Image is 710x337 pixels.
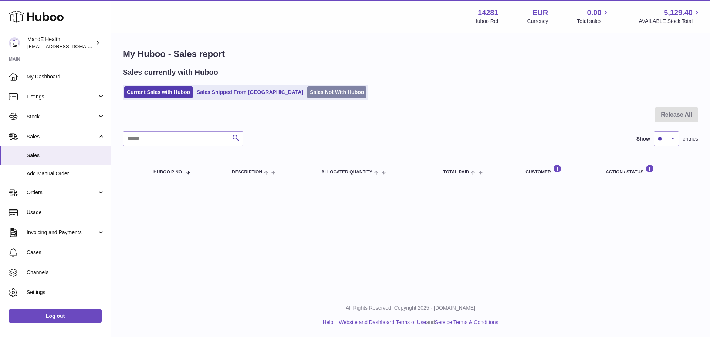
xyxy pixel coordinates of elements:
div: Action / Status [606,165,691,175]
span: Description [232,170,262,175]
span: Orders [27,189,97,196]
a: Log out [9,309,102,323]
a: 0.00 Total sales [577,8,610,25]
a: 5,129.40 AVAILABLE Stock Total [639,8,701,25]
span: Sales [27,152,105,159]
a: Help [323,319,334,325]
div: MandE Health [27,36,94,50]
li: and [336,319,498,326]
span: ALLOCATED Quantity [321,170,372,175]
span: Settings [27,289,105,296]
h1: My Huboo - Sales report [123,48,698,60]
span: Add Manual Order [27,170,105,177]
span: Invoicing and Payments [27,229,97,236]
a: Website and Dashboard Terms of Use [339,319,426,325]
span: Stock [27,113,97,120]
div: Currency [527,18,548,25]
span: Total paid [443,170,469,175]
img: internalAdmin-14281@internal.huboo.com [9,37,20,48]
span: [EMAIL_ADDRESS][DOMAIN_NAME] [27,43,109,49]
a: Service Terms & Conditions [435,319,498,325]
h2: Sales currently with Huboo [123,67,218,77]
span: Total sales [577,18,610,25]
strong: EUR [532,8,548,18]
a: Current Sales with Huboo [124,86,193,98]
span: Cases [27,249,105,256]
span: My Dashboard [27,73,105,80]
span: Listings [27,93,97,100]
span: 5,129.40 [664,8,693,18]
div: Customer [525,165,591,175]
span: 0.00 [587,8,602,18]
span: Huboo P no [153,170,182,175]
span: entries [683,135,698,142]
span: Channels [27,269,105,276]
span: AVAILABLE Stock Total [639,18,701,25]
div: Huboo Ref [474,18,498,25]
span: Sales [27,133,97,140]
a: Sales Not With Huboo [307,86,366,98]
span: Usage [27,209,105,216]
label: Show [636,135,650,142]
a: Sales Shipped From [GEOGRAPHIC_DATA] [194,86,306,98]
p: All Rights Reserved. Copyright 2025 - [DOMAIN_NAME] [117,304,704,311]
strong: 14281 [478,8,498,18]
